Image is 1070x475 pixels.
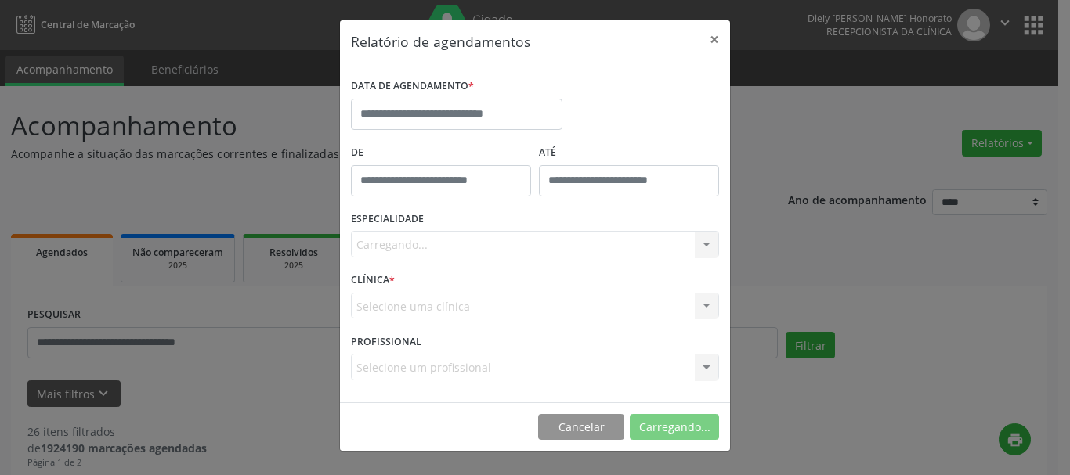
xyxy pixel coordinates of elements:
label: ATÉ [539,141,719,165]
button: Close [699,20,730,59]
h5: Relatório de agendamentos [351,31,530,52]
label: PROFISSIONAL [351,329,421,354]
label: De [351,141,531,165]
button: Carregando... [630,414,719,441]
button: Cancelar [538,414,624,441]
label: ESPECIALIDADE [351,207,424,232]
label: DATA DE AGENDAMENTO [351,74,474,99]
label: CLÍNICA [351,268,395,293]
